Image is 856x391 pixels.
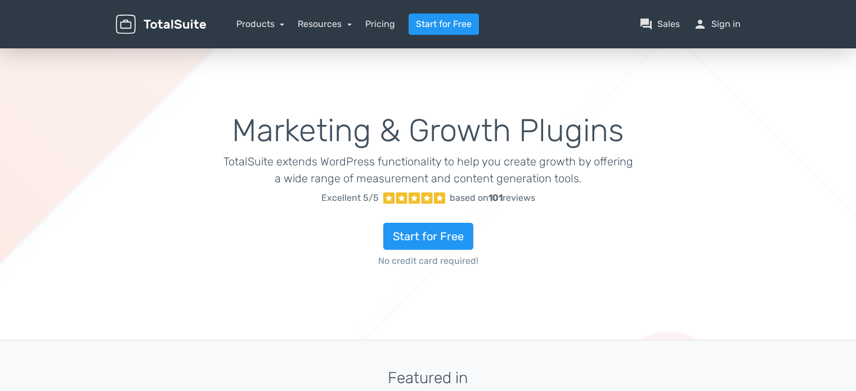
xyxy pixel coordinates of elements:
[693,17,707,31] span: person
[298,19,352,29] a: Resources
[639,17,653,31] span: question_answer
[693,17,741,31] a: personSign in
[223,254,633,268] span: No credit card required!
[639,17,680,31] a: question_answerSales
[450,191,535,205] div: based on reviews
[116,15,206,34] img: TotalSuite for WordPress
[223,153,633,187] p: TotalSuite extends WordPress functionality to help you create growth by offering a wide range of ...
[223,187,633,209] a: Excellent 5/5 based on101reviews
[236,19,285,29] a: Products
[409,14,479,35] a: Start for Free
[365,17,395,31] a: Pricing
[488,192,503,203] strong: 101
[383,223,473,250] a: Start for Free
[116,370,741,387] h3: Featured in
[223,114,633,149] h1: Marketing & Growth Plugins
[321,191,379,205] span: Excellent 5/5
